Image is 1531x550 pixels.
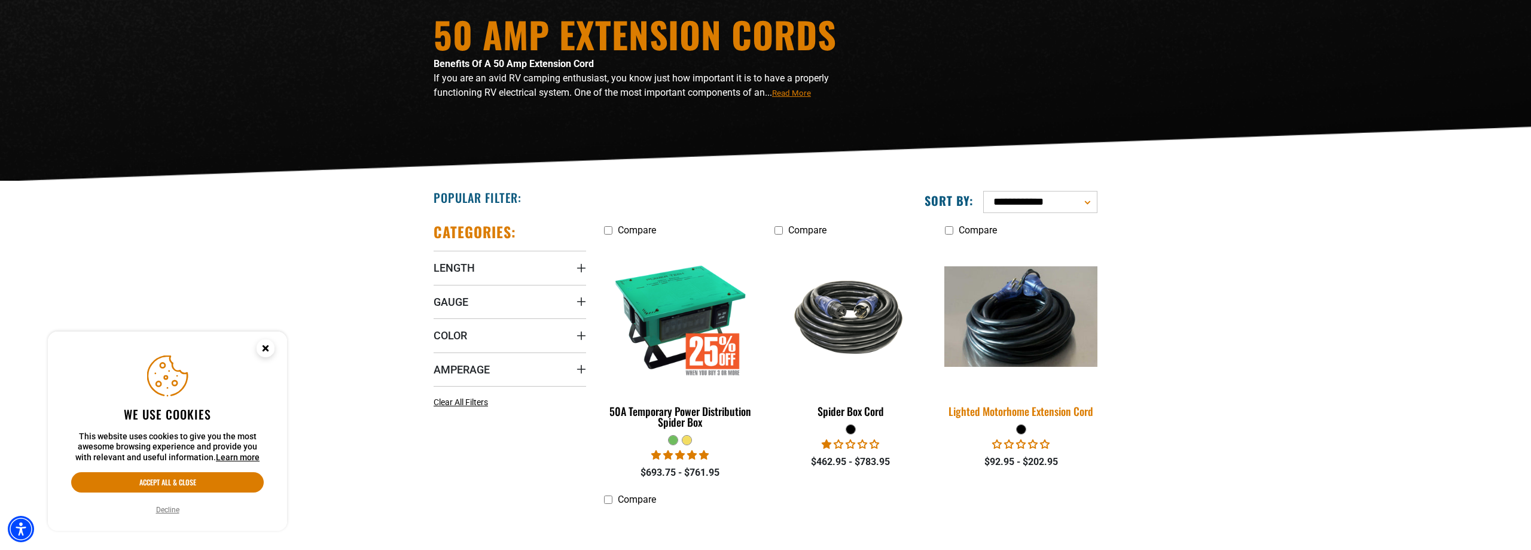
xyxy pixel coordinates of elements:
span: Amperage [434,363,490,376]
label: Sort by: [925,193,974,208]
span: Compare [618,494,656,505]
h2: Popular Filter: [434,190,521,205]
p: This website uses cookies to give you the most awesome browsing experience and provide you with r... [71,432,264,463]
div: $462.95 - $783.95 [774,455,927,469]
a: 50A Temporary Power Distribution Spider Box 50A Temporary Power Distribution Spider Box [604,242,757,434]
button: Accept all & close [71,472,264,493]
img: black [775,271,926,363]
h2: We use cookies [71,406,264,422]
img: 50A Temporary Power Distribution Spider Box [605,248,756,385]
h2: Categories: [434,223,516,241]
span: Read More [772,89,811,98]
a: black Lighted Motorhome Extension Cord [945,242,1097,424]
button: Close this option [244,332,287,369]
summary: Length [434,251,586,284]
span: Compare [959,224,997,236]
img: black [937,266,1105,367]
a: Clear All Filters [434,396,493,409]
div: $693.75 - $761.95 [604,466,757,480]
summary: Color [434,318,586,352]
h1: 50 Amp Extension Cords [434,16,870,52]
div: Lighted Motorhome Extension Cord [945,406,1097,417]
summary: Gauge [434,285,586,318]
span: 5.00 stars [651,449,709,461]
strong: Benefits Of A 50 Amp Extension Cord [434,58,594,69]
span: Clear All Filters [434,397,488,407]
aside: Cookie Consent [48,332,287,531]
span: Gauge [434,295,468,309]
div: Spider Box Cord [774,406,927,417]
span: Color [434,329,467,342]
div: Accessibility Menu [8,516,34,542]
span: 1.00 stars [822,439,879,450]
span: 0.00 stars [992,439,1050,450]
span: Compare [788,224,827,236]
summary: Amperage [434,353,586,386]
a: black Spider Box Cord [774,242,927,424]
a: This website uses cookies to give you the most awesome browsing experience and provide you with r... [216,452,260,462]
div: 50A Temporary Power Distribution Spider Box [604,406,757,427]
p: If you are an avid RV camping enthusiast, you know just how important it is to have a properly fu... [434,71,870,100]
span: Length [434,261,475,275]
button: Decline [153,504,183,516]
span: Compare [618,224,656,236]
div: $92.95 - $202.95 [945,455,1097,469]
